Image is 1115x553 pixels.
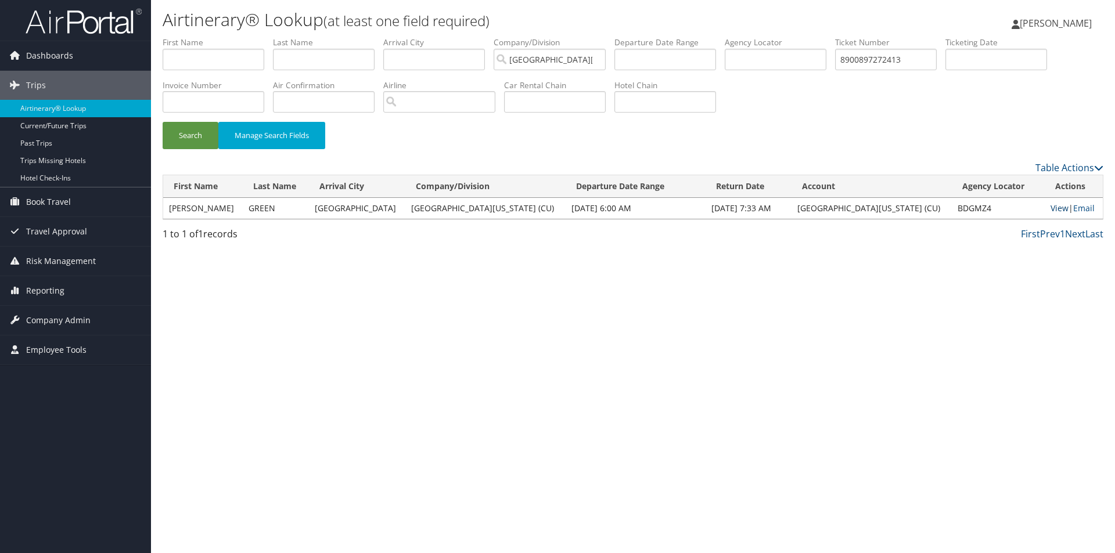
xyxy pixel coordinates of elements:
label: Hotel Chain [614,79,725,91]
th: Arrival City: activate to sort column ascending [309,175,405,198]
span: Reporting [26,276,64,305]
th: Account: activate to sort column ascending [792,175,952,198]
span: Dashboards [26,41,73,70]
span: 1 [198,227,203,240]
label: Airline [383,79,504,91]
label: Invoice Number [163,79,273,91]
label: Car Rental Chain [504,79,614,91]
th: Return Date: activate to sort column ascending [706,175,791,198]
button: Manage Search Fields [218,122,325,149]
th: Last Name: activate to sort column ascending [243,175,309,198]
th: Actions [1045,175,1103,198]
td: GREEN [243,198,309,219]
label: First Name [163,37,273,48]
td: [DATE] 6:00 AM [566,198,706,219]
td: [GEOGRAPHIC_DATA] [309,198,405,219]
span: Book Travel [26,187,71,216]
span: Employee Tools [26,335,87,364]
td: [DATE] 7:33 AM [706,198,791,219]
label: Departure Date Range [614,37,725,48]
img: airportal-logo.png [26,8,142,35]
a: First [1021,227,1040,240]
td: | [1045,198,1103,219]
label: Air Confirmation [273,79,383,91]
label: Ticket Number [835,37,945,48]
a: [PERSON_NAME] [1012,6,1103,41]
a: Email [1073,203,1095,214]
a: Table Actions [1035,161,1103,174]
th: Agency Locator: activate to sort column ascending [952,175,1045,198]
th: Company/Division [405,175,566,198]
span: Risk Management [26,247,96,276]
small: (at least one field required) [323,11,490,30]
a: Prev [1040,227,1060,240]
td: [GEOGRAPHIC_DATA][US_STATE] (CU) [792,198,952,219]
label: Arrival City [383,37,494,48]
a: Last [1085,227,1103,240]
button: Search [163,122,218,149]
td: [GEOGRAPHIC_DATA][US_STATE] (CU) [405,198,566,219]
span: Trips [26,71,46,100]
td: [PERSON_NAME] [163,198,243,219]
th: First Name: activate to sort column ascending [163,175,243,198]
div: 1 to 1 of records [163,227,385,247]
h1: Airtinerary® Lookup [163,8,790,32]
label: Last Name [273,37,383,48]
label: Agency Locator [725,37,835,48]
td: BDGMZ4 [952,198,1045,219]
span: Travel Approval [26,217,87,246]
a: 1 [1060,227,1065,240]
th: Departure Date Range: activate to sort column descending [566,175,706,198]
label: Ticketing Date [945,37,1056,48]
span: [PERSON_NAME] [1020,17,1092,30]
span: Company Admin [26,306,91,335]
a: Next [1065,227,1085,240]
label: Company/Division [494,37,614,48]
a: View [1051,203,1069,214]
